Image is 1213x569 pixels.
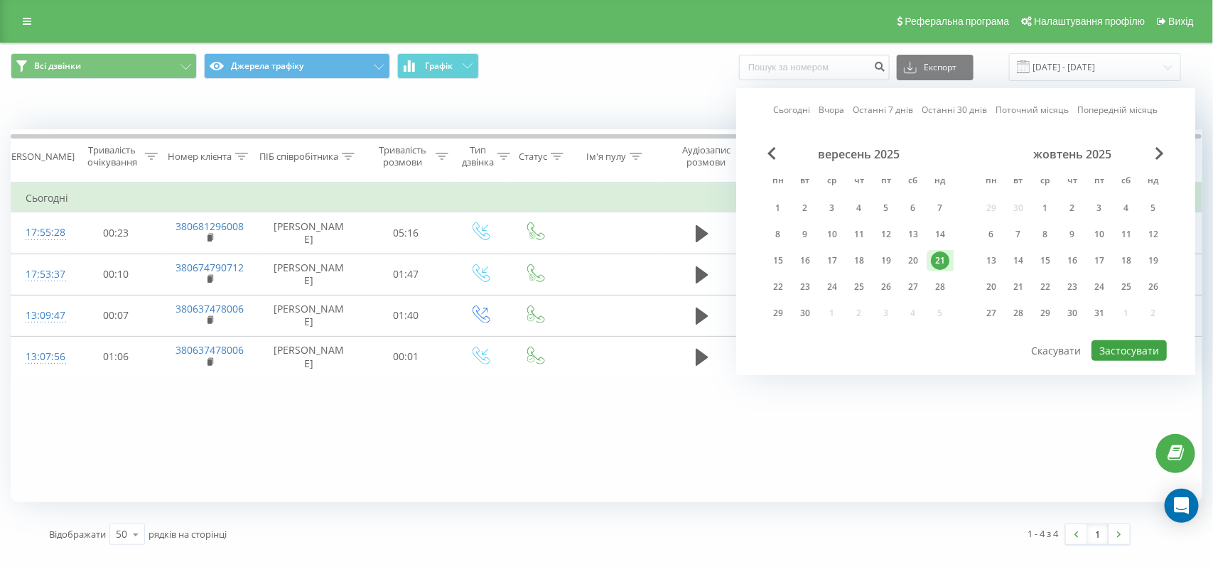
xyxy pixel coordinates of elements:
a: 380681296008 [176,220,244,233]
div: 20 [982,278,1001,296]
div: чт 2 жовт 2025 р. [1059,197,1086,219]
div: пт 12 вер 2025 р. [873,224,900,245]
div: [PERSON_NAME] [3,151,75,163]
div: Ім'я пулу [586,151,626,163]
div: Статус [519,151,547,163]
td: 01:40 [360,295,452,336]
button: Експорт [897,55,974,80]
div: ср 24 вер 2025 р. [819,276,846,298]
div: сб 20 вер 2025 р. [900,250,927,271]
div: 8 [769,225,787,244]
div: пт 24 жовт 2025 р. [1086,276,1113,298]
div: ср 10 вер 2025 р. [819,224,846,245]
div: 15 [769,251,787,270]
abbr: п’ятниця [875,171,897,193]
div: 16 [1063,251,1082,270]
td: [PERSON_NAME] [257,254,360,295]
div: 4 [1117,199,1136,217]
div: чт 25 вер 2025 р. [846,276,873,298]
abbr: четвер [848,171,870,193]
div: 2 [1063,199,1082,217]
a: Останні 7 днів [853,103,914,116]
div: Тривалість розмови [373,144,432,168]
span: Next Month [1155,147,1164,160]
div: пт 5 вер 2025 р. [873,197,900,219]
div: 19 [877,251,895,270]
div: 1 [1036,199,1055,217]
a: Поточний місяць [996,103,1069,116]
span: Вихід [1169,16,1194,27]
div: 1 - 4 з 4 [1028,526,1059,541]
a: 380637478006 [176,302,244,315]
div: сб 6 вер 2025 р. [900,197,927,219]
div: 27 [982,304,1001,323]
div: пт 10 жовт 2025 р. [1086,224,1113,245]
div: чт 23 жовт 2025 р. [1059,276,1086,298]
div: вт 21 жовт 2025 р. [1005,276,1032,298]
div: сб 13 вер 2025 р. [900,224,927,245]
div: 13:09:47 [26,302,55,330]
div: 9 [796,225,814,244]
div: 50 [116,527,127,541]
div: чт 11 вер 2025 р. [846,224,873,245]
div: 14 [1009,251,1028,270]
div: вересень 2025 [765,147,954,161]
div: вт 28 жовт 2025 р. [1005,303,1032,324]
abbr: понеділок [767,171,789,193]
div: 20 [904,251,922,270]
span: Графік [425,61,453,71]
div: пн 1 вер 2025 р. [765,197,792,219]
div: сб 25 жовт 2025 р. [1113,276,1140,298]
div: 21 [1009,278,1028,296]
div: Номер клієнта [168,151,232,163]
div: жовтень 2025 [978,147,1167,161]
div: пн 13 жовт 2025 р. [978,250,1005,271]
div: пн 8 вер 2025 р. [765,224,792,245]
div: 15 [1036,251,1055,270]
td: 00:01 [360,336,452,377]
div: нд 7 вер 2025 р. [927,197,954,219]
div: вт 16 вер 2025 р. [792,250,819,271]
abbr: субота [1116,171,1137,193]
span: Всі дзвінки [34,60,81,72]
div: 2 [796,199,814,217]
div: 22 [1036,278,1055,296]
div: ПІБ співробітника [259,151,338,163]
div: вт 14 жовт 2025 р. [1005,250,1032,271]
div: 28 [931,278,949,296]
span: Відображати [49,528,106,541]
td: [PERSON_NAME] [257,212,360,254]
abbr: середа [1035,171,1056,193]
span: Налаштування профілю [1034,16,1145,27]
div: нд 26 жовт 2025 р. [1140,276,1167,298]
div: сб 4 жовт 2025 р. [1113,197,1140,219]
div: 9 [1063,225,1082,244]
div: 28 [1009,304,1028,323]
div: чт 30 жовт 2025 р. [1059,303,1086,324]
div: ср 29 жовт 2025 р. [1032,303,1059,324]
div: 29 [769,304,787,323]
abbr: понеділок [981,171,1002,193]
td: [PERSON_NAME] [257,336,360,377]
div: 19 [1144,251,1163,270]
div: 6 [904,199,922,217]
div: 17:55:28 [26,219,55,246]
a: 1 [1087,524,1109,544]
div: вт 2 вер 2025 р. [792,197,819,219]
div: ср 1 жовт 2025 р. [1032,197,1059,219]
div: 24 [823,278,841,296]
div: 5 [877,199,895,217]
td: 00:23 [70,212,161,254]
div: пн 6 жовт 2025 р. [978,224,1005,245]
div: 30 [1063,304,1082,323]
div: 23 [796,278,814,296]
div: чт 4 вер 2025 р. [846,197,873,219]
div: 5 [1144,199,1163,217]
div: 12 [877,225,895,244]
div: 13 [904,225,922,244]
div: 31 [1090,304,1109,323]
a: Сьогодні [774,103,811,116]
a: Останні 30 днів [922,103,988,116]
div: Open Intercom Messenger [1165,489,1199,523]
div: чт 9 жовт 2025 р. [1059,224,1086,245]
